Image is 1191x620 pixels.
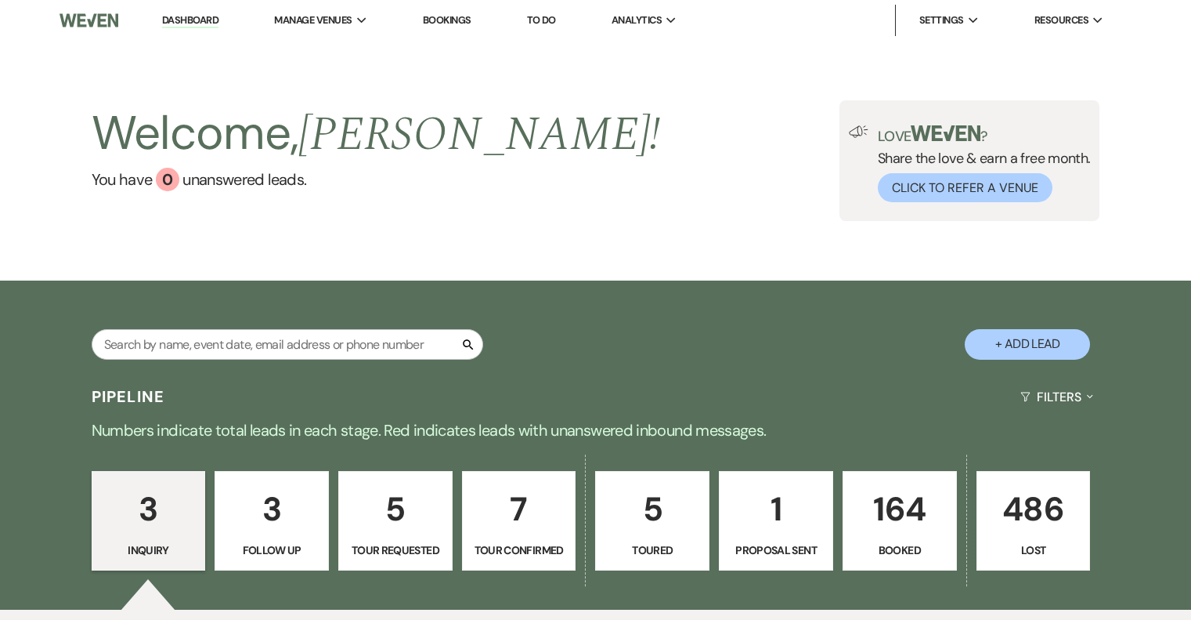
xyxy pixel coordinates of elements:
[719,471,833,571] a: 1Proposal Sent
[423,13,471,27] a: Bookings
[92,471,206,571] a: 3Inquiry
[878,125,1091,143] p: Love ?
[156,168,179,191] div: 0
[92,168,661,191] a: You have 0 unanswered leads.
[225,542,319,559] p: Follow Up
[102,542,196,559] p: Inquiry
[853,542,947,559] p: Booked
[878,173,1052,202] button: Click to Refer a Venue
[92,386,165,408] h3: Pipeline
[1014,376,1099,418] button: Filters
[849,125,868,138] img: loud-speaker-illustration.svg
[225,483,319,535] p: 3
[729,483,823,535] p: 1
[843,471,957,571] a: 164Booked
[162,13,218,28] a: Dashboard
[298,99,660,171] span: [PERSON_NAME] !
[472,542,566,559] p: Tour Confirmed
[348,542,442,559] p: Tour Requested
[965,329,1090,360] button: + Add Lead
[32,418,1160,443] p: Numbers indicate total leads in each stage. Red indicates leads with unanswered inbound messages.
[92,100,661,168] h2: Welcome,
[976,471,1091,571] a: 486Lost
[911,125,980,141] img: weven-logo-green.svg
[987,542,1081,559] p: Lost
[462,471,576,571] a: 7Tour Confirmed
[215,471,329,571] a: 3Follow Up
[729,542,823,559] p: Proposal Sent
[338,471,453,571] a: 5Tour Requested
[612,13,662,28] span: Analytics
[60,4,118,37] img: Weven Logo
[472,483,566,535] p: 7
[605,542,699,559] p: Toured
[868,125,1091,202] div: Share the love & earn a free month.
[1034,13,1088,28] span: Resources
[348,483,442,535] p: 5
[92,329,483,360] input: Search by name, event date, email address or phone number
[102,483,196,535] p: 3
[595,471,709,571] a: 5Toured
[605,483,699,535] p: 5
[853,483,947,535] p: 164
[987,483,1081,535] p: 486
[527,13,556,27] a: To Do
[919,13,964,28] span: Settings
[274,13,352,28] span: Manage Venues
